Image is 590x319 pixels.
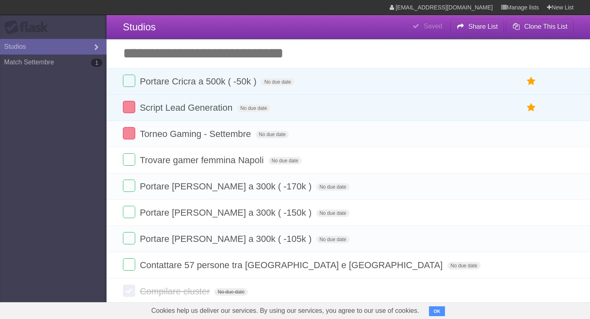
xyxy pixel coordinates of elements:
[506,19,574,34] button: Clone This List
[123,127,135,139] label: Done
[468,23,498,30] b: Share List
[261,78,294,86] span: No due date
[316,236,349,243] span: No due date
[140,103,234,113] span: Script Lead Generation
[524,23,567,30] b: Clone This List
[316,210,349,217] span: No due date
[429,306,445,316] button: OK
[140,155,265,165] span: Trovare gamer femmina Napoli
[123,21,156,32] span: Studios
[140,207,313,218] span: Portare [PERSON_NAME] a 300k ( -150k )
[424,23,442,30] b: Saved
[123,258,135,271] label: Done
[91,59,102,67] b: 1
[123,285,135,297] label: Done
[316,183,349,191] span: No due date
[140,76,259,87] span: Portare Cricra a 500k ( -50k )
[123,180,135,192] label: Done
[123,101,135,113] label: Done
[140,181,313,191] span: Portare [PERSON_NAME] a 300k ( -170k )
[256,131,289,138] span: No due date
[237,105,270,112] span: No due date
[143,303,427,319] span: Cookies help us deliver our services. By using our services, you agree to our use of cookies.
[123,232,135,244] label: Done
[450,19,504,34] button: Share List
[214,288,247,296] span: No due date
[123,153,135,166] label: Done
[524,101,539,114] label: Star task
[123,206,135,218] label: Done
[140,286,212,296] span: Compilare cluster
[123,75,135,87] label: Done
[4,20,53,35] div: Flask
[447,262,481,269] span: No due date
[268,157,302,164] span: No due date
[140,234,313,244] span: Portare [PERSON_NAME] a 300k ( -105k )
[524,75,539,88] label: Star task
[140,260,445,270] span: Contattare 57 persone tra [GEOGRAPHIC_DATA] e [GEOGRAPHIC_DATA]
[140,129,253,139] span: Torneo Gaming - Settembre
